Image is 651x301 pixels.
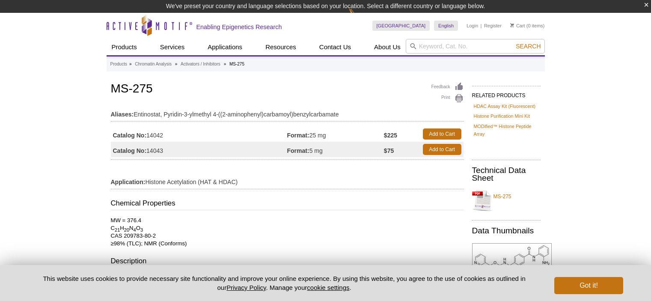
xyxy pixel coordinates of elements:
a: Resources [260,39,301,55]
h2: RELATED PRODUCTS [472,86,541,101]
a: Histone Purification Mini Kit [474,112,530,120]
a: Login [467,23,478,29]
input: Keyword, Cat. No. [406,39,545,54]
a: Contact Us [314,39,356,55]
sub: 3 [140,227,143,232]
a: HDAC Assay Kit (Fluorescent) [474,102,536,110]
h3: Chemical Properties [111,198,464,210]
a: Applications [202,39,247,55]
h2: Data Thumbnails [472,227,541,235]
a: English [434,21,458,31]
a: Feedback [431,82,464,92]
h2: Enabling Epigenetics Research [196,23,282,31]
a: About Us [369,39,406,55]
sub: 21 [115,227,120,232]
h3: Description [111,256,464,268]
strong: $75 [384,147,394,155]
strong: Format: [287,147,309,155]
td: 14043 [111,142,287,157]
span: Search [516,43,541,50]
a: MODified™ Histone Peptide Array [474,122,539,138]
a: Register [484,23,502,29]
img: Chemical structure of MS-275. [472,243,552,275]
td: 25 mg [287,126,384,142]
p: This website uses cookies to provide necessary site functionality and improve your online experie... [28,274,541,292]
a: Add to Cart [423,128,461,140]
li: MS-275 [229,62,244,66]
img: Your Cart [510,23,514,27]
button: Search [513,42,543,50]
h1: MS-275 [111,82,464,97]
a: Cart [510,23,525,29]
a: Print [431,94,464,103]
strong: Format: [287,131,309,139]
li: (0 items) [510,21,545,31]
button: cookie settings [307,284,349,291]
h2: Technical Data Sheet [472,167,541,182]
img: Change Here [348,6,371,27]
sub: 4 [134,227,136,232]
li: » [224,62,226,66]
li: » [175,62,178,66]
li: | [481,21,482,31]
li: » [129,62,132,66]
a: Privacy Policy [226,284,266,291]
strong: Application: [111,178,146,186]
td: 5 mg [287,142,384,157]
strong: Catalog No: [113,131,147,139]
a: Products [110,60,127,68]
td: Entinostat, Pyridin-3-ylmethyl 4-((2-aminophenyl)carbamoyl)benzylcarbamate [111,105,464,119]
strong: Aliases: [111,110,134,118]
p: MW = 376.4 C H N O CAS 209783-80-2 ≥98% (TLC); NMR (Conforms) [111,217,464,247]
a: Add to Cart [423,144,461,155]
a: [GEOGRAPHIC_DATA] [372,21,430,31]
td: Histone Acetylation (HAT & HDAC) [111,173,464,187]
a: Chromatin Analysis [135,60,172,68]
button: Got it! [554,277,623,294]
a: Activators / Inhibitors [181,60,220,68]
a: MS-275 [472,188,541,213]
td: 14042 [111,126,287,142]
strong: Catalog No: [113,147,147,155]
sub: 20 [124,227,129,232]
a: Services [155,39,190,55]
strong: $225 [384,131,397,139]
a: Products [107,39,142,55]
